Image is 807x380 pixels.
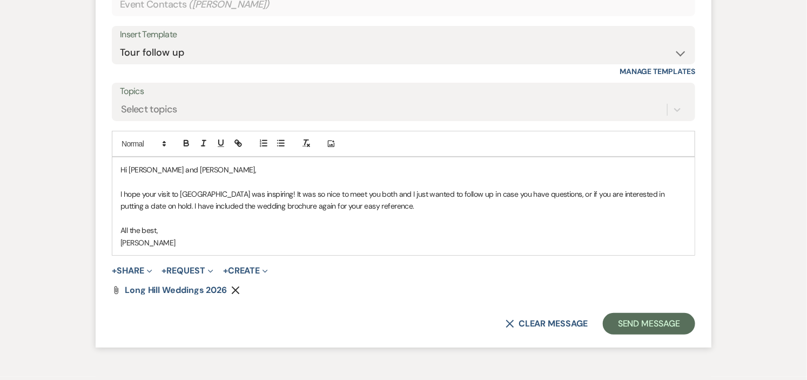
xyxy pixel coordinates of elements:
[120,224,687,236] p: All the best,
[120,84,687,99] label: Topics
[120,164,687,176] p: Hi [PERSON_NAME] and [PERSON_NAME],
[162,266,213,275] button: Request
[223,266,228,275] span: +
[120,27,687,43] div: Insert Template
[112,266,152,275] button: Share
[112,266,117,275] span: +
[162,266,167,275] span: +
[506,319,588,328] button: Clear message
[125,286,227,295] a: Long Hill Weddings 2026
[223,266,268,275] button: Create
[120,237,687,249] p: [PERSON_NAME]
[620,66,695,76] a: Manage Templates
[121,103,177,117] div: Select topics
[120,188,687,212] p: I hope your visit to [GEOGRAPHIC_DATA] was inspiring! It was so nice to meet you both and I just ...
[125,284,227,296] span: Long Hill Weddings 2026
[603,313,695,335] button: Send Message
